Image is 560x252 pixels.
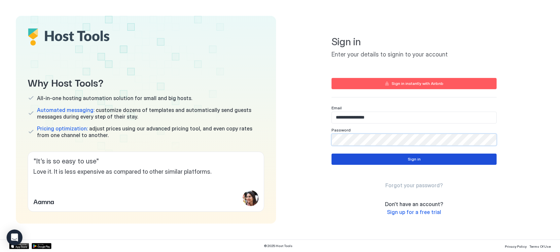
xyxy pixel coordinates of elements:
[505,242,527,249] a: Privacy Policy
[243,190,259,206] div: profile
[505,244,527,248] span: Privacy Policy
[33,196,54,206] span: Aamna
[332,51,497,58] span: Enter your details to signin to your account
[332,78,497,89] button: Sign in instantly with Airbnb
[37,107,94,113] span: Automated messaging:
[385,201,443,207] span: Don't have an account?
[37,125,88,132] span: Pricing optimization:
[33,168,259,176] span: Love it. It is less expensive as compared to other similar platforms.
[332,105,342,110] span: Email
[32,243,52,249] a: Google Play Store
[529,242,551,249] a: Terms Of Use
[392,81,443,87] div: Sign in instantly with Airbnb
[9,243,29,249] a: App Store
[332,154,497,165] button: Sign in
[28,75,264,90] span: Why Host Tools?
[387,209,441,215] span: Sign up for a free trial
[264,244,293,248] span: © 2025 Host Tools
[7,230,22,245] div: Open Intercom Messenger
[332,112,496,123] input: Input Field
[387,209,441,216] a: Sign up for a free trial
[408,156,421,162] div: Sign in
[385,182,443,189] span: Forgot your password?
[37,125,264,138] span: adjust prices using our advanced pricing tool, and even copy rates from one channel to another.
[37,95,192,101] span: All-in-one hosting automation solution for small and big hosts.
[332,134,496,145] input: Input Field
[385,182,443,189] a: Forgot your password?
[37,107,264,120] span: customize dozens of templates and automatically send guests messages during every step of their s...
[332,36,497,48] span: Sign in
[529,244,551,248] span: Terms Of Use
[33,157,259,165] span: " It’s is so easy to use "
[332,127,351,132] span: Password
